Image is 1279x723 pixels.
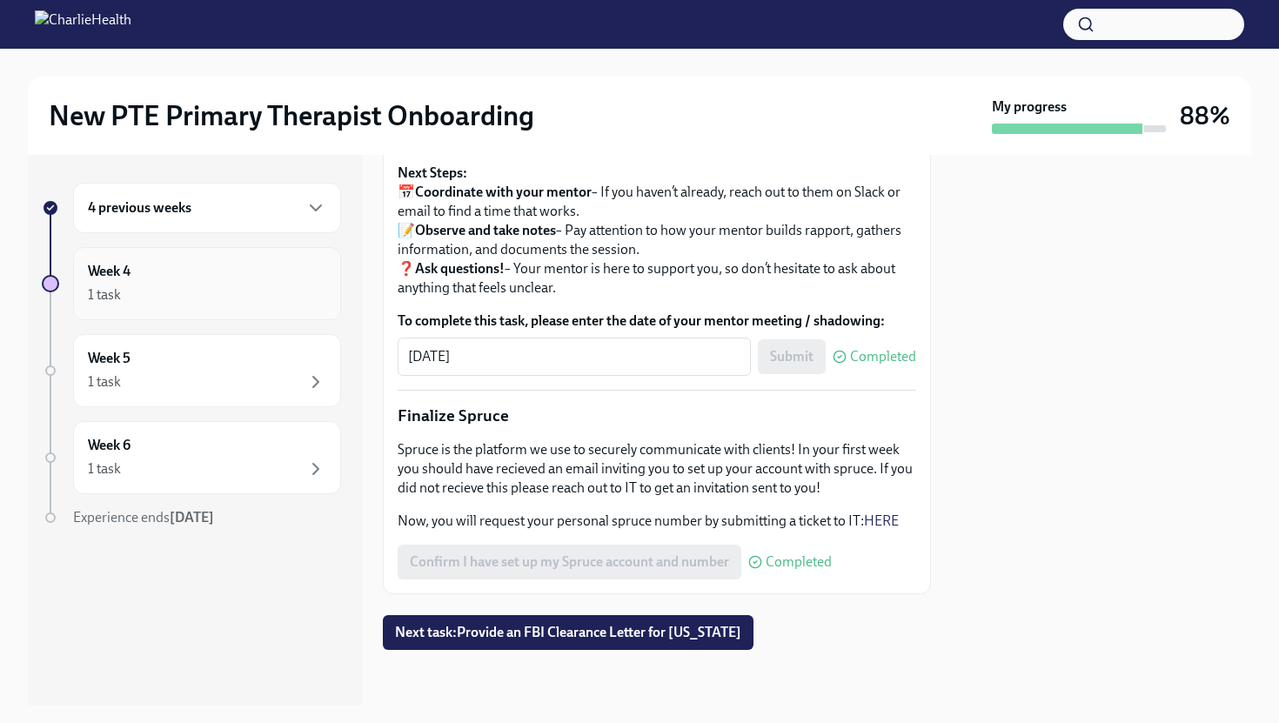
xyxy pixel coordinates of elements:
a: Week 51 task [42,334,341,407]
h6: Week 4 [88,262,131,281]
strong: [DATE] [170,509,214,526]
p: 📅 – If you haven’t already, reach out to them on Slack or email to find a time that works. 📝 – Pa... [398,164,916,298]
span: Next task : Provide an FBI Clearance Letter for [US_STATE] [395,624,741,641]
strong: Ask questions! [415,260,505,277]
a: HERE [864,512,899,529]
h6: Week 5 [88,349,131,368]
strong: My progress [992,97,1067,117]
p: Finalize Spruce [398,405,916,427]
span: Experience ends [73,509,214,526]
strong: Next Steps: [398,164,467,181]
strong: Observe and take notes [415,222,556,238]
p: Now, you will request your personal spruce number by submitting a ticket to IT: [398,512,916,531]
div: 1 task [88,459,121,479]
div: 4 previous weeks [73,183,341,233]
label: To complete this task, please enter the date of your mentor meeting / shadowing: [398,311,916,331]
span: Completed [766,555,832,569]
div: 1 task [88,285,121,305]
a: Week 41 task [42,247,341,320]
div: 1 task [88,372,121,392]
textarea: [DATE] [408,346,740,367]
a: Week 61 task [42,421,341,494]
img: CharlieHealth [35,10,131,38]
strong: Coordinate with your mentor [415,184,592,200]
h3: 88% [1180,100,1230,131]
h6: Week 6 [88,436,131,455]
button: Next task:Provide an FBI Clearance Letter for [US_STATE] [383,615,753,650]
span: Completed [850,350,916,364]
h6: 4 previous weeks [88,198,191,218]
h2: New PTE Primary Therapist Onboarding [49,98,534,133]
p: Spruce is the platform we use to securely communicate with clients! In your first week you should... [398,440,916,498]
